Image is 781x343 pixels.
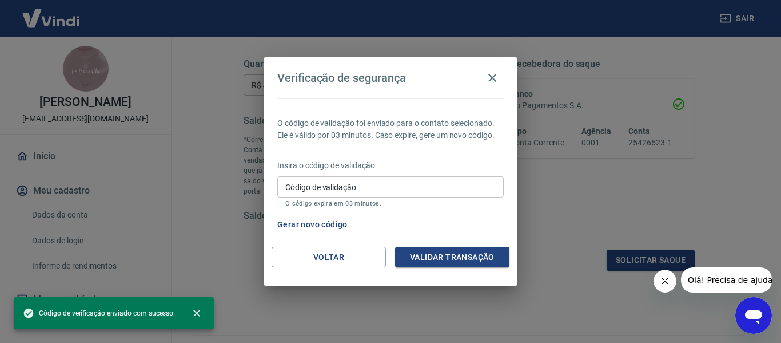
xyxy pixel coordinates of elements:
[395,247,509,268] button: Validar transação
[7,8,96,17] span: Olá! Precisa de ajuda?
[654,270,676,293] iframe: Fechar mensagem
[277,117,504,141] p: O código de validação foi enviado para o contato selecionado. Ele é válido por 03 minutos. Caso e...
[184,301,209,326] button: close
[273,214,352,235] button: Gerar novo código
[681,267,772,293] iframe: Mensagem da empresa
[277,160,504,172] p: Insira o código de validação
[735,297,772,334] iframe: Botão para abrir a janela de mensagens
[285,200,496,207] p: O código expira em 03 minutos.
[277,71,406,85] h4: Verificação de segurança
[272,247,386,268] button: Voltar
[23,307,175,319] span: Código de verificação enviado com sucesso.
